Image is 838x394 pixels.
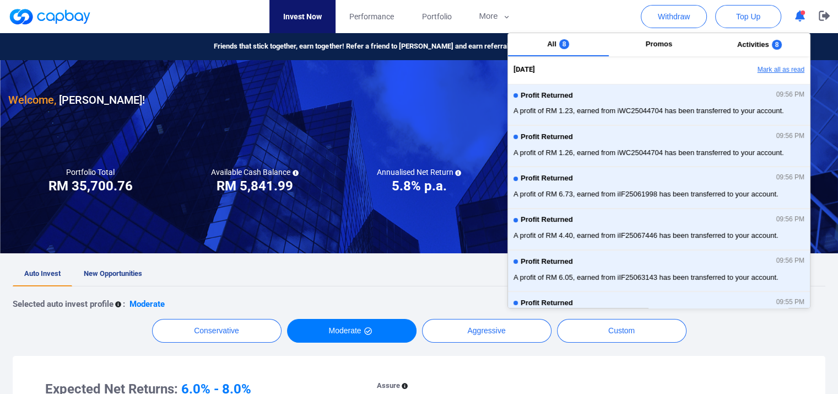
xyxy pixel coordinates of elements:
button: Activities8 [709,33,810,56]
h3: RM 5,841.99 [217,177,293,195]
span: New Opportunities [84,269,142,278]
span: A profit of RM 1.23, earned from iWC25044704 has been transferred to your account. [513,105,804,116]
button: Profit Returned09:56 PMA profit of RM 6.73, earned from iIF25061998 has been transferred to your ... [508,167,810,208]
button: Aggressive [422,319,552,343]
span: Profit Returned [521,92,573,100]
button: Custom [557,319,686,343]
span: 09:56 PM [776,174,804,182]
span: Performance [349,10,394,23]
button: All8 [508,33,609,56]
button: Moderate [287,319,417,343]
button: Mark all as read [691,61,810,79]
span: Activities [737,40,769,49]
button: Top Up [715,5,781,28]
span: 09:56 PM [776,216,804,223]
button: Conservative [152,319,282,343]
p: Assure [377,380,400,392]
span: 09:55 PM [776,299,804,306]
span: Profit Returned [521,133,573,141]
span: 8 [559,39,570,49]
h5: Available Cash Balance [211,167,299,177]
h3: RM 35,700.76 [48,177,133,195]
span: All [547,40,556,48]
span: A profit of RM 6.05, earned from iIF25063143 has been transferred to your account. [513,272,804,283]
span: 09:56 PM [776,132,804,140]
button: Withdraw [641,5,707,28]
h5: Portfolio Total [66,167,115,177]
button: Profit Returned09:56 PMA profit of RM 6.05, earned from iIF25063143 has been transferred to your ... [508,250,810,291]
span: Promos [646,40,672,48]
span: Profit Returned [521,258,573,266]
span: Welcome, [8,93,56,107]
span: Auto Invest [24,269,61,278]
button: Promos [609,33,710,56]
h3: 5.8% p.a. [391,177,446,195]
span: 09:56 PM [776,91,804,99]
h3: [PERSON_NAME] ! [8,91,145,109]
span: Profit Returned [521,174,573,183]
span: Profit Returned [521,216,573,224]
p: : [123,297,125,311]
p: Moderate [129,297,165,311]
span: A profit of RM 6.73, earned from iIF25061998 has been transferred to your account. [513,189,804,200]
button: Profit Returned09:56 PMA profit of RM 1.23, earned from iWC25044704 has been transferred to your ... [508,84,810,125]
span: 8 [772,40,782,50]
p: Selected auto invest profile [13,297,113,311]
button: Profit Returned09:56 PMA profit of RM 1.26, earned from iWC25044704 has been transferred to your ... [508,125,810,167]
span: A profit of RM 4.40, earned from iIF25067446 has been transferred to your account. [513,230,804,241]
span: Portfolio [421,10,451,23]
span: Profit Returned [521,299,573,307]
button: Profit Returned09:55 PMA profit of RM 3.20, earned from iIF25063401 has been transferred to your ... [508,291,810,333]
span: Top Up [736,11,760,22]
span: [DATE] [513,64,535,76]
h5: Annualised Net Return [376,167,461,177]
span: 09:56 PM [776,257,804,265]
button: Profit Returned09:56 PMA profit of RM 4.40, earned from iIF25067446 has been transferred to your ... [508,209,810,250]
span: Friends that stick together, earn together! Refer a friend to [PERSON_NAME] and earn referral rew... [214,41,553,52]
span: A profit of RM 1.26, earned from iWC25044704 has been transferred to your account. [513,147,804,158]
